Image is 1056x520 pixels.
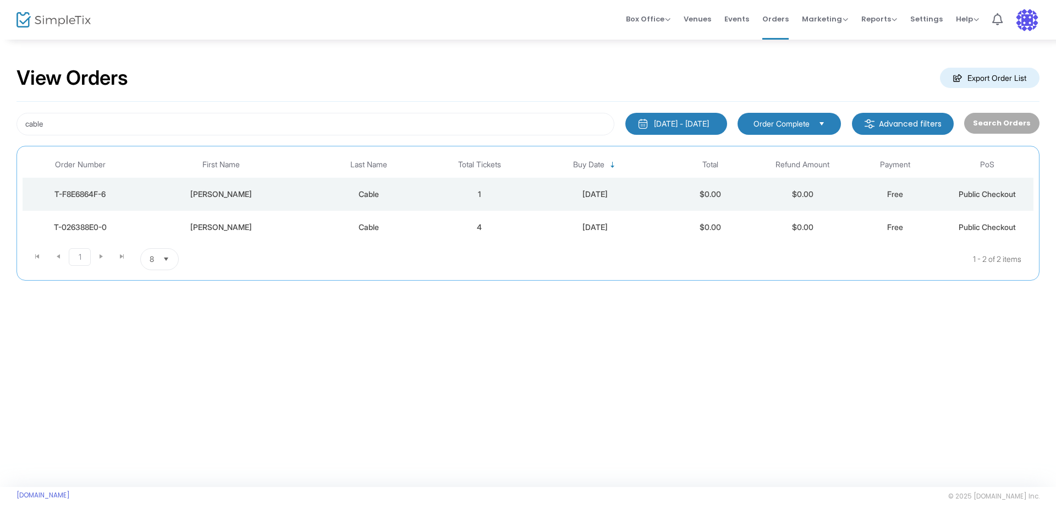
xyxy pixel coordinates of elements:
[55,160,106,169] span: Order Number
[654,118,709,129] div: [DATE] - [DATE]
[573,160,604,169] span: Buy Date
[980,160,994,169] span: PoS
[202,160,240,169] span: First Name
[910,5,943,33] span: Settings
[754,118,810,129] span: Order Complete
[608,161,617,169] span: Sortable
[158,249,174,270] button: Select
[288,248,1021,270] kendo-pager-info: 1 - 2 of 2 items
[350,160,387,169] span: Last Name
[25,189,135,200] div: T-F8E6864F-6
[756,211,849,244] td: $0.00
[141,222,301,233] div: Abigail
[887,222,903,232] span: Free
[16,66,128,90] h2: View Orders
[756,178,849,211] td: $0.00
[307,222,431,233] div: Cable
[864,118,875,129] img: filter
[141,189,301,200] div: Abigail
[16,113,614,135] input: Search by name, email, phone, order number, ip address, or last 4 digits of card
[959,222,1016,232] span: Public Checkout
[684,5,711,33] span: Venues
[724,5,749,33] span: Events
[814,118,829,130] button: Select
[861,14,897,24] span: Reports
[959,189,1016,199] span: Public Checkout
[664,211,757,244] td: $0.00
[852,113,954,135] m-button: Advanced filters
[25,222,135,233] div: T-026388E0-0
[150,254,154,265] span: 8
[529,222,662,233] div: 8/20/2025
[69,248,91,266] span: Page 1
[880,160,910,169] span: Payment
[625,113,727,135] button: [DATE] - [DATE]
[433,178,526,211] td: 1
[433,211,526,244] td: 4
[529,189,662,200] div: 8/23/2025
[637,118,648,129] img: monthly
[940,68,1039,88] m-button: Export Order List
[664,152,757,178] th: Total
[756,152,849,178] th: Refund Amount
[626,14,670,24] span: Box Office
[664,178,757,211] td: $0.00
[802,14,848,24] span: Marketing
[433,152,526,178] th: Total Tickets
[948,492,1039,501] span: © 2025 [DOMAIN_NAME] Inc.
[887,189,903,199] span: Free
[16,491,70,500] a: [DOMAIN_NAME]
[956,14,979,24] span: Help
[307,189,431,200] div: Cable
[23,152,1033,244] div: Data table
[762,5,789,33] span: Orders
